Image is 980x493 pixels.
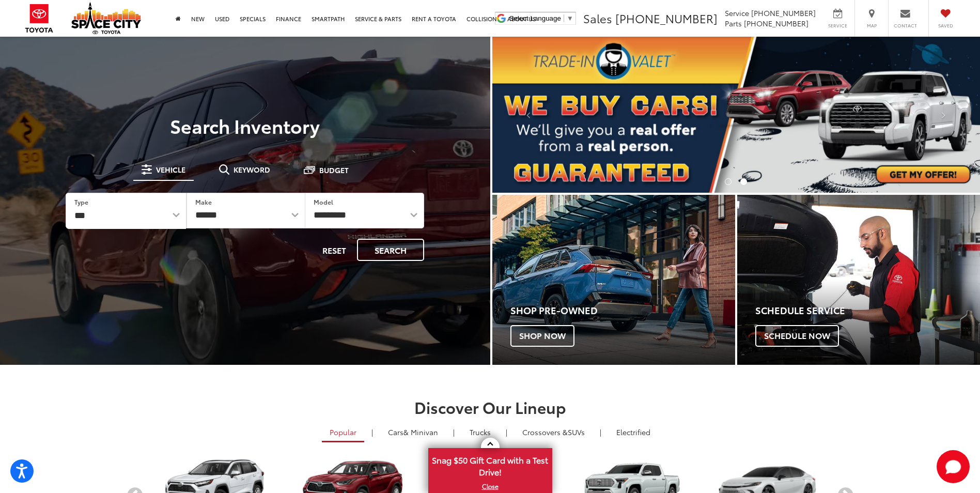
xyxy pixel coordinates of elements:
a: Shop Pre-Owned Shop Now [492,195,735,365]
span: ▼ [567,14,573,22]
a: Popular [322,423,364,442]
span: [PHONE_NUMBER] [615,10,718,26]
span: Snag $50 Gift Card with a Test Drive! [429,449,551,481]
span: Schedule Now [755,325,839,347]
span: [PHONE_NUMBER] [751,8,816,18]
button: Search [357,239,424,261]
span: Crossovers & [522,427,568,437]
button: Click to view next picture. [907,57,980,172]
a: SUVs [515,423,593,441]
li: | [597,427,604,437]
span: Saved [934,22,957,29]
span: & Minivan [403,427,438,437]
span: Service [725,8,749,18]
span: Shop Now [510,325,574,347]
h4: Schedule Service [755,305,980,316]
span: Parts [725,18,742,28]
li: Go to slide number 2. [740,178,747,185]
a: Cars [380,423,446,441]
h4: Shop Pre-Owned [510,305,735,316]
li: | [369,427,376,437]
span: Service [826,22,849,29]
a: Schedule Service Schedule Now [737,195,980,365]
span: Budget [319,166,349,174]
h3: Search Inventory [43,115,447,136]
li: | [503,427,510,437]
span: Sales [583,10,612,26]
span: Contact [894,22,917,29]
li: Go to slide number 1. [725,178,732,185]
a: Electrified [609,423,658,441]
img: Space City Toyota [71,2,141,34]
span: [PHONE_NUMBER] [744,18,808,28]
label: Type [74,197,88,206]
label: Model [314,197,333,206]
label: Make [195,197,212,206]
div: Toyota [492,195,735,365]
li: | [450,427,457,437]
svg: Start Chat [937,450,970,483]
span: Select Language [509,14,561,22]
a: Trucks [462,423,499,441]
button: Toggle Chat Window [937,450,970,483]
button: Click to view previous picture. [492,57,566,172]
span: Vehicle [156,166,185,173]
span: Keyword [234,166,270,173]
h2: Discover Our Lineup [126,398,854,415]
div: Toyota [737,195,980,365]
span: Map [860,22,883,29]
button: Reset [314,239,355,261]
a: Select Language​ [509,14,573,22]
